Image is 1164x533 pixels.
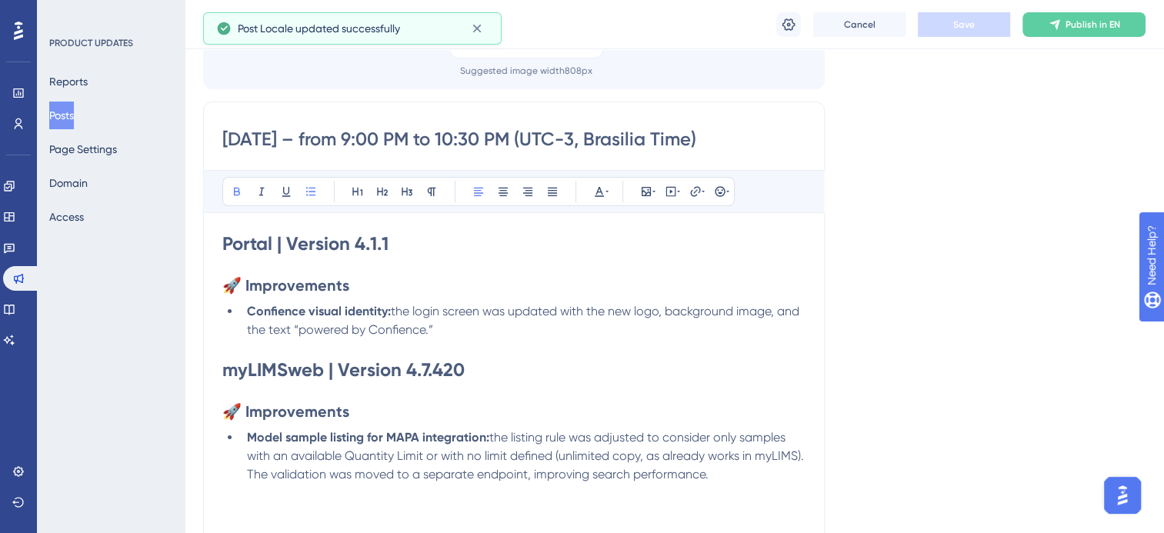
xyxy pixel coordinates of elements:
[49,135,117,163] button: Page Settings
[953,18,975,31] span: Save
[433,322,474,337] span: #87488
[844,18,876,31] span: Cancel
[238,19,400,38] span: Post Locale updated successfully
[1022,12,1146,37] button: Publish in EN
[247,304,802,337] span: the login screen was updated with the new logo, background image, and the text “powered by Confie...
[460,65,592,77] div: Suggested image width 808 px
[813,12,906,37] button: Cancel
[709,467,749,481] span: #86487
[247,304,391,318] strong: Confience visual identity:
[49,37,133,49] div: PRODUCT UPDATES
[1099,472,1146,518] iframe: UserGuiding AI Assistant Launcher
[918,12,1010,37] button: Save
[49,169,88,197] button: Domain
[222,358,465,381] strong: myLIMSweb | Version 4.7.420
[36,4,96,22] span: Need Help?
[1066,18,1120,31] span: Publish in EN
[247,430,807,481] span: the listing rule was adjusted to consider only samples with an available Quantity Limit or with n...
[222,127,805,152] input: Post Title
[49,68,88,95] button: Reports
[222,232,389,255] strong: Portal | Version 4.1.1
[222,276,349,295] strong: 🚀 Improvements
[247,430,489,445] strong: Model sample listing for MAPA integration:
[222,402,349,421] strong: 🚀 Improvements
[49,203,84,231] button: Access
[49,102,74,129] button: Posts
